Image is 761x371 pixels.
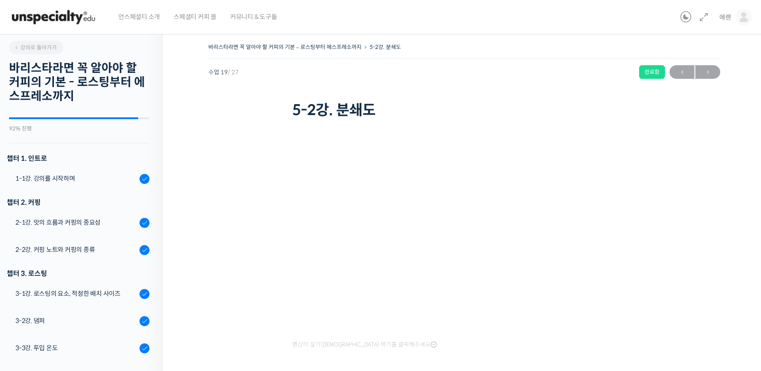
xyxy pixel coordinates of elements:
span: 영상이 끊기[DEMOGRAPHIC_DATA] 여기를 클릭해주세요 [292,341,437,348]
div: 완료함 [639,65,665,79]
a: 5-2강. 분쇄도 [370,43,401,50]
div: 1-1강. 강의를 시작하며 [15,173,137,183]
div: 3-1강. 로스팅의 요소, 적정한 배치 사이즈 [15,289,137,299]
a: 다음→ [695,65,720,79]
div: 챕터 2. 커핑 [7,196,149,208]
span: / 27 [228,68,239,76]
div: 3-2강. 댐퍼 [15,316,137,326]
span: 에렌 [719,13,731,21]
span: 수업 19 [208,69,239,75]
a: 강의로 돌아가기 [9,41,63,54]
h3: 챕터 1. 인트로 [7,152,149,164]
a: ←이전 [669,65,694,79]
a: 바리스타라면 꼭 알아야 할 커피의 기본 – 로스팅부터 에스프레소까지 [208,43,361,50]
div: 챕터 3. 로스팅 [7,267,149,279]
span: ← [669,66,694,78]
span: 강의로 돌아가기 [14,44,57,51]
div: 92% 진행 [9,126,149,131]
div: 2-2강. 커핑 노트와 커핑의 종류 [15,245,137,255]
div: 2-1강. 맛의 흐름과 커핑의 중요성 [15,217,137,227]
span: → [695,66,720,78]
h1: 5-2강. 분쇄도 [292,101,636,119]
h2: 바리스타라면 꼭 알아야 할 커피의 기본 - 로스팅부터 에스프레소까지 [9,61,149,104]
div: 3-3강. 투입 온도 [15,343,137,353]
